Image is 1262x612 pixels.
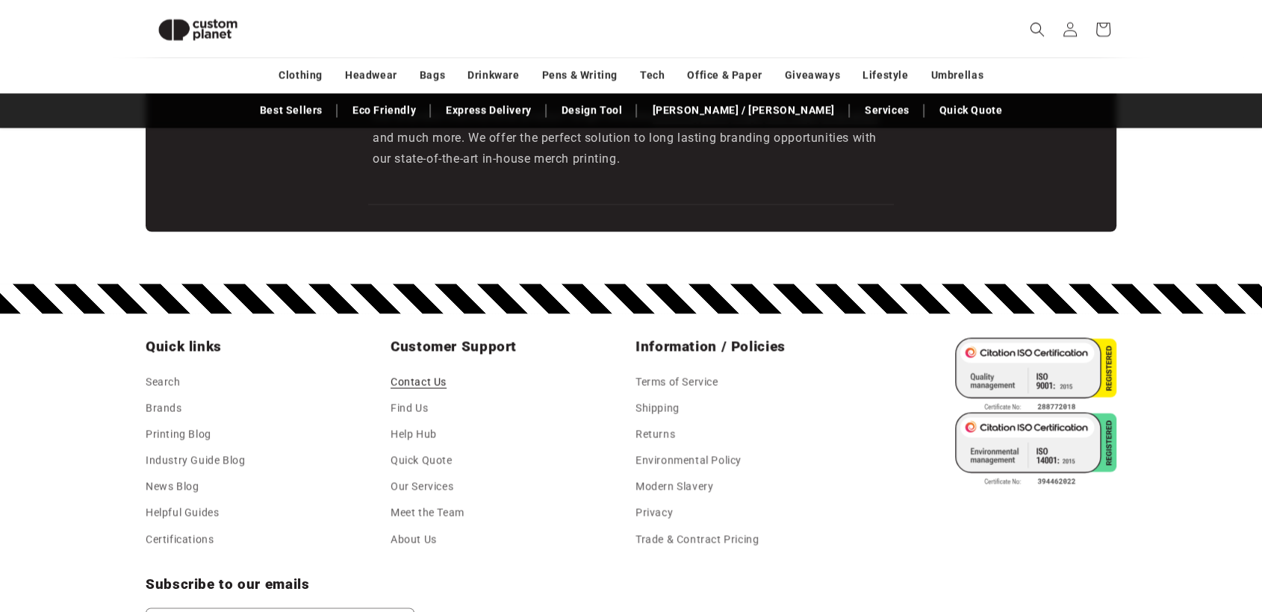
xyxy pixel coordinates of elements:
a: Clothing [279,62,323,88]
a: About Us [391,526,437,552]
img: ISO 9001 Certified [955,337,1116,412]
a: Office & Paper [687,62,762,88]
a: Privacy [635,499,673,525]
a: Tech [640,62,665,88]
a: Shipping [635,395,680,421]
a: Returns [635,421,675,447]
a: Search [146,372,181,395]
a: Environmental Policy [635,447,742,473]
a: Our Services [391,473,453,499]
p: Our branded merchandise product range includes , , , , , and much more. We offer the perfect solu... [373,106,889,170]
a: Meet the Team [391,499,464,525]
h2: Subscribe to our emails [146,575,921,593]
a: Bags [420,62,445,88]
a: Giveaways [785,62,840,88]
summary: Search [1021,13,1054,46]
a: Trade & Contract Pricing [635,526,759,552]
a: Express Delivery [438,97,539,123]
iframe: Chat Widget [1187,540,1262,612]
img: Custom Planet [146,6,250,53]
a: Headwear [345,62,397,88]
a: Pens & Writing [542,62,618,88]
a: Brands [146,395,182,421]
a: Quick Quote [932,97,1010,123]
a: Help Hub [391,421,437,447]
a: Best Sellers [252,97,330,123]
a: Helpful Guides [146,499,219,525]
a: Design Tool [554,97,630,123]
a: Quick Quote [391,447,453,473]
a: Lifestyle [862,62,908,88]
a: Services [857,97,917,123]
a: Modern Slavery [635,473,713,499]
a: Industry Guide Blog [146,447,245,473]
a: Drinkware [467,62,519,88]
a: [PERSON_NAME] / [PERSON_NAME] [644,97,842,123]
a: Contact Us [391,372,447,395]
h2: Quick links [146,337,382,355]
a: Terms of Service [635,372,718,395]
a: Printing Blog [146,421,211,447]
a: Eco Friendly [345,97,423,123]
img: ISO 14001 Certified [955,412,1116,487]
a: Find Us [391,395,428,421]
a: Umbrellas [931,62,983,88]
h2: Customer Support [391,337,627,355]
iframe: Customer reviews powered by Trustpilot [368,181,894,204]
h2: Information / Policies [635,337,871,355]
a: News Blog [146,473,199,499]
a: Certifications [146,526,214,552]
